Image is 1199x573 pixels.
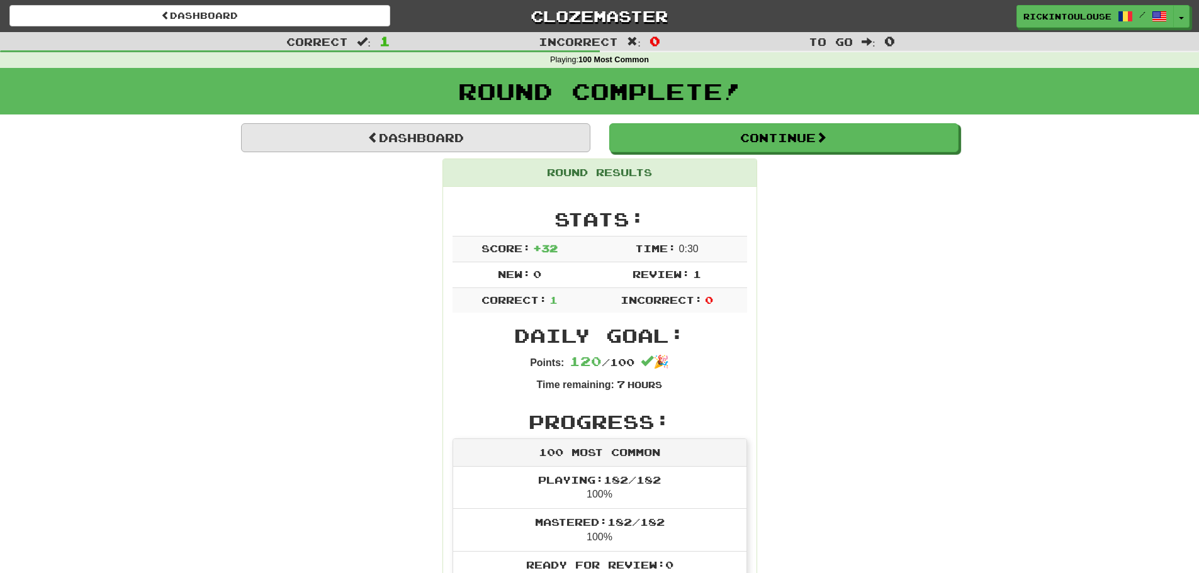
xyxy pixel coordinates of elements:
[1023,11,1112,22] span: RickinToulouse
[679,243,699,254] span: 0 : 30
[409,5,790,27] a: Clozemaster
[380,33,390,48] span: 1
[533,268,541,280] span: 0
[621,294,702,306] span: Incorrect:
[530,357,564,368] strong: Points:
[481,242,531,254] span: Score:
[609,123,959,152] button: Continue
[453,325,747,346] h2: Daily Goal:
[570,356,634,368] span: / 100
[570,353,602,369] span: 120
[809,35,853,48] span: To go
[453,467,746,509] li: 100%
[539,35,618,48] span: Incorrect
[357,36,371,47] span: :
[453,209,747,230] h2: Stats:
[481,294,547,306] span: Correct:
[538,474,661,486] span: Playing: 182 / 182
[537,379,614,390] strong: Time remaining:
[633,268,690,280] span: Review:
[453,508,746,552] li: 100%
[862,36,875,47] span: :
[535,516,665,528] span: Mastered: 182 / 182
[453,411,747,432] h2: Progress:
[693,268,701,280] span: 1
[641,355,669,369] span: 🎉
[1016,5,1174,28] a: RickinToulouse /
[9,5,390,26] a: Dashboard
[884,33,895,48] span: 0
[705,294,713,306] span: 0
[627,36,641,47] span: :
[443,159,757,187] div: Round Results
[628,379,662,390] small: Hours
[286,35,348,48] span: Correct
[578,55,649,64] strong: 100 Most Common
[4,79,1195,104] h1: Round Complete!
[498,268,531,280] span: New:
[1139,10,1146,19] span: /
[549,294,558,306] span: 1
[533,242,558,254] span: + 32
[526,559,673,570] span: Ready for Review: 0
[650,33,660,48] span: 0
[241,123,590,152] a: Dashboard
[617,378,625,390] span: 7
[635,242,676,254] span: Time:
[453,439,746,467] div: 100 Most Common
